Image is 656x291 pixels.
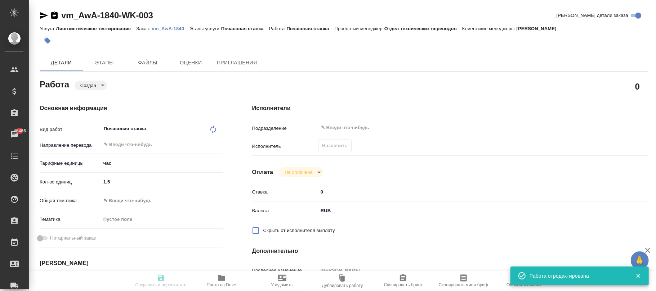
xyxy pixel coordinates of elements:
button: Скопировать ссылку для ЯМессенджера [40,11,48,20]
button: Уведомить [252,271,312,291]
button: Open [611,127,612,128]
button: Open [219,144,221,145]
p: Работа [269,26,287,31]
button: Не оплачена [282,169,314,175]
a: vm_AwA-1840 [152,25,189,31]
button: Добавить тэг [40,33,55,49]
span: [PERSON_NAME] детали заказа [557,12,628,19]
p: Лингвистическое тестирование [56,26,136,31]
div: RUB [318,205,615,217]
input: Пустое поле [318,265,615,276]
p: Ставка [252,188,318,196]
span: Скопировать бриф [384,282,422,287]
input: ✎ Введи что-нибудь [320,123,589,132]
p: [PERSON_NAME] [517,26,562,31]
p: Валюта [252,207,318,214]
p: Услуга [40,26,56,31]
button: Создан [78,82,98,88]
p: vm_AwA-1840 [152,26,189,31]
input: ✎ Введи что-нибудь [318,187,615,197]
p: Направление перевода [40,142,101,149]
div: час [101,157,223,169]
button: Скопировать ссылку [50,11,59,20]
p: Заказ: [136,26,152,31]
p: Последнее изменение [252,267,318,274]
span: Уведомить [271,282,293,287]
p: Отдел технических переводов [384,26,462,31]
button: Обновить файлы [494,271,554,291]
span: Детали [44,58,79,67]
p: Тарифные единицы [40,160,101,167]
div: Пустое поле [101,213,223,226]
p: Этапы услуги [189,26,221,31]
span: Папка на Drive [207,282,236,287]
div: ✎ Введи что-нибудь [103,197,215,204]
p: Почасовая ставка [287,26,335,31]
p: Проектный менеджер [334,26,384,31]
button: Дублировать работу [312,271,373,291]
div: Работа отредактирована [530,272,625,279]
div: ✎ Введи что-нибудь [101,195,223,207]
span: Скопировать мини-бриф [439,282,488,287]
span: 45466 [9,127,30,135]
input: ✎ Введи что-нибудь [103,140,197,149]
a: vm_AwA-1840-WK-003 [61,10,153,20]
div: Создан [75,81,107,90]
span: Файлы [130,58,165,67]
p: Кол-во единиц [40,178,101,186]
button: 🙏 [631,251,649,269]
h4: Оплата [252,168,273,177]
h2: Работа [40,77,69,90]
span: Сохранить и пересчитать [135,282,187,287]
p: Исполнитель [252,143,318,150]
span: Приглашения [217,58,257,67]
button: Скопировать мини-бриф [433,271,494,291]
p: Подразделение [252,125,318,132]
button: Папка на Drive [191,271,252,291]
p: Клиентские менеджеры [462,26,517,31]
button: Сохранить и пересчитать [131,271,191,291]
span: 🙏 [634,253,646,268]
input: ✎ Введи что-нибудь [101,177,223,187]
span: Дублировать работу [322,283,363,288]
h4: Основная информация [40,104,223,113]
span: Обновить файлы [506,282,541,287]
a: 45466 [2,126,27,144]
span: Этапы [87,58,122,67]
p: Вид работ [40,126,101,133]
h4: [PERSON_NAME] [40,259,223,268]
h2: 0 [635,80,640,92]
span: Скрыть от исполнителя выплату [263,227,335,234]
p: Почасовая ставка [221,26,269,31]
button: Скопировать бриф [373,271,433,291]
div: Создан [279,167,323,177]
p: Общая тематика [40,197,101,204]
h4: Исполнители [252,104,648,113]
span: Нотариальный заказ [50,235,96,242]
p: Тематика [40,216,101,223]
div: Пустое поле [103,216,215,223]
button: Закрыть [631,273,646,279]
span: Оценки [174,58,208,67]
h4: Дополнительно [252,247,648,255]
